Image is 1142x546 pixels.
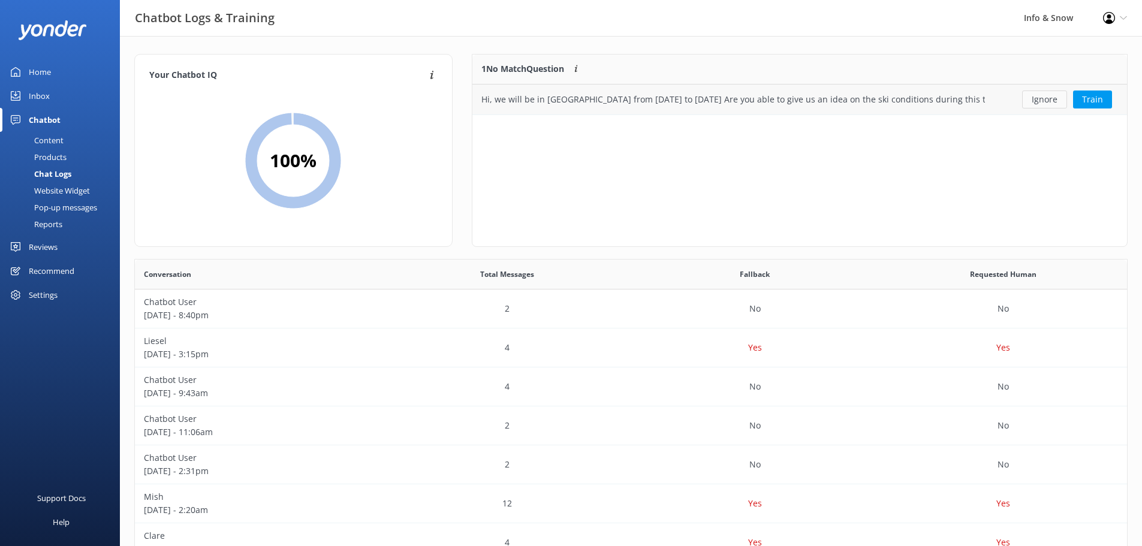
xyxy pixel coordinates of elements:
[144,426,374,439] p: [DATE] - 11:06am
[998,419,1009,432] p: No
[472,85,1127,114] div: row
[480,269,534,280] span: Total Messages
[481,93,985,106] div: Hi, we will be in [GEOGRAPHIC_DATA] from [DATE] to [DATE] Are you able to give us an idea on the ...
[481,62,564,76] p: 1 No Match Question
[7,216,62,233] div: Reports
[144,269,191,280] span: Conversation
[144,490,374,503] p: Mish
[505,380,510,393] p: 4
[502,497,512,510] p: 12
[144,309,374,322] p: [DATE] - 8:40pm
[29,259,74,283] div: Recommend
[29,60,51,84] div: Home
[270,146,317,175] h2: 100 %
[135,289,1127,328] div: row
[7,149,67,165] div: Products
[29,235,58,259] div: Reviews
[505,419,510,432] p: 2
[144,503,374,517] p: [DATE] - 2:20am
[144,373,374,387] p: Chatbot User
[144,529,374,542] p: Clare
[749,380,761,393] p: No
[29,283,58,307] div: Settings
[144,412,374,426] p: Chatbot User
[7,199,97,216] div: Pop-up messages
[749,458,761,471] p: No
[135,484,1127,523] div: row
[7,165,120,182] a: Chat Logs
[144,334,374,348] p: Liesel
[7,199,120,216] a: Pop-up messages
[998,380,1009,393] p: No
[505,302,510,315] p: 2
[135,328,1127,367] div: row
[135,445,1127,484] div: row
[144,387,374,400] p: [DATE] - 9:43am
[7,216,120,233] a: Reports
[998,458,1009,471] p: No
[505,458,510,471] p: 2
[29,108,61,132] div: Chatbot
[144,295,374,309] p: Chatbot User
[144,451,374,464] p: Chatbot User
[135,367,1127,406] div: row
[135,8,275,28] h3: Chatbot Logs & Training
[749,419,761,432] p: No
[1022,91,1067,108] button: Ignore
[7,132,64,149] div: Content
[748,341,762,354] p: Yes
[53,510,70,534] div: Help
[505,341,510,354] p: 4
[149,69,426,82] h4: Your Chatbot IQ
[996,497,1010,510] p: Yes
[144,464,374,478] p: [DATE] - 2:31pm
[1073,91,1112,108] button: Train
[7,182,120,199] a: Website Widget
[740,269,770,280] span: Fallback
[144,348,374,361] p: [DATE] - 3:15pm
[18,20,87,40] img: yonder-white-logo.png
[970,269,1036,280] span: Requested Human
[749,302,761,315] p: No
[998,302,1009,315] p: No
[996,341,1010,354] p: Yes
[135,406,1127,445] div: row
[748,497,762,510] p: Yes
[472,85,1127,114] div: grid
[7,165,71,182] div: Chat Logs
[37,486,86,510] div: Support Docs
[7,149,120,165] a: Products
[7,132,120,149] a: Content
[7,182,90,199] div: Website Widget
[29,84,50,108] div: Inbox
